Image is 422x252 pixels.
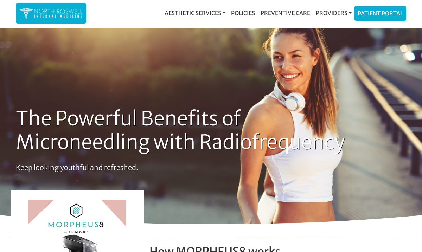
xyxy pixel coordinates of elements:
img: North Roswell Internal Medicine [19,6,83,20]
a: Patient Portal [355,6,406,20]
a: Providers [313,6,354,20]
p: Keep looking youthful and refreshed. [16,162,378,173]
a: Aesthetic Services [162,6,228,20]
a: Preventive Care [258,6,313,20]
a: Policies [228,6,258,20]
h1: The Powerful Benefits of Microneedling with Radiofrequency [16,107,378,154]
